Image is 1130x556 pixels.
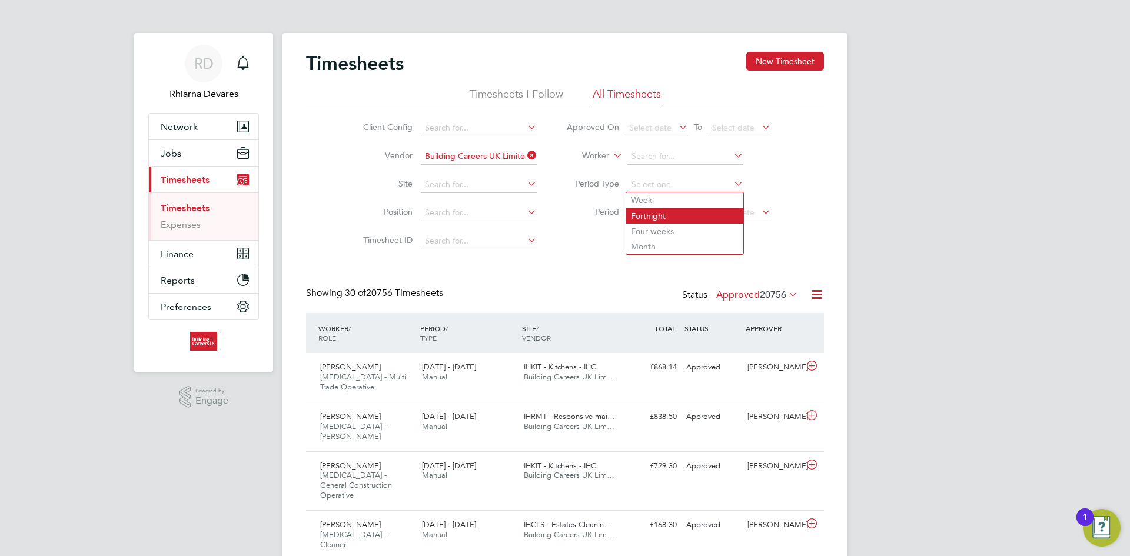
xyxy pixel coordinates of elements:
[345,287,443,299] span: 20756 Timesheets
[620,358,682,377] div: £868.14
[522,333,551,342] span: VENDOR
[421,148,537,165] input: Search for...
[320,461,381,471] span: [PERSON_NAME]
[524,530,614,540] span: Building Careers UK Lim…
[524,421,614,431] span: Building Careers UK Lim…
[421,205,537,221] input: Search for...
[149,192,258,240] div: Timesheets
[536,324,539,333] span: /
[161,148,181,159] span: Jobs
[320,470,392,500] span: [MEDICAL_DATA] - General Construction Operative
[149,167,258,192] button: Timesheets
[620,407,682,427] div: £838.50
[682,358,743,377] div: Approved
[524,470,614,480] span: Building Careers UK Lim…
[315,318,417,348] div: WORKER
[417,318,519,348] div: PERIOD
[306,287,446,299] div: Showing
[320,411,381,421] span: [PERSON_NAME]
[566,178,619,189] label: Period Type
[716,289,798,301] label: Approved
[743,407,804,427] div: [PERSON_NAME]
[712,122,755,133] span: Select date
[743,318,804,339] div: APPROVER
[690,119,706,135] span: To
[556,150,609,162] label: Worker
[626,208,743,224] li: Fortnight
[360,207,413,217] label: Position
[620,457,682,476] div: £729.30
[420,333,437,342] span: TYPE
[194,56,214,71] span: RD
[161,174,210,185] span: Timesheets
[760,289,786,301] span: 20756
[524,372,614,382] span: Building Careers UK Lim…
[524,461,596,471] span: IHKIT - Kitchens - IHC
[422,362,476,372] span: [DATE] - [DATE]
[134,33,273,372] nav: Main navigation
[626,239,743,254] li: Month
[422,421,447,431] span: Manual
[519,318,621,348] div: SITE
[682,515,743,535] div: Approved
[320,372,406,392] span: [MEDICAL_DATA] - Multi Trade Operative
[360,178,413,189] label: Site
[566,207,619,217] label: Period
[306,52,404,75] h2: Timesheets
[148,332,259,351] a: Go to home page
[320,421,387,441] span: [MEDICAL_DATA] - [PERSON_NAME]
[320,530,387,550] span: [MEDICAL_DATA] - Cleaner
[1082,517,1088,532] div: 1
[348,324,351,333] span: /
[360,122,413,132] label: Client Config
[161,219,201,230] a: Expenses
[470,87,563,108] li: Timesheets I Follow
[654,324,676,333] span: TOTAL
[161,121,198,132] span: Network
[446,324,448,333] span: /
[524,520,611,530] span: IHCLS - Estates Cleanin…
[422,470,447,480] span: Manual
[682,287,800,304] div: Status
[627,148,743,165] input: Search for...
[620,515,682,535] div: £168.30
[422,520,476,530] span: [DATE] - [DATE]
[148,87,259,101] span: Rhiarna Devares
[422,461,476,471] span: [DATE] - [DATE]
[161,301,211,312] span: Preferences
[179,386,229,408] a: Powered byEngage
[627,177,743,193] input: Select one
[320,520,381,530] span: [PERSON_NAME]
[195,386,228,396] span: Powered by
[195,396,228,406] span: Engage
[524,362,596,372] span: IHKIT - Kitchens - IHC
[161,202,210,214] a: Timesheets
[566,122,619,132] label: Approved On
[682,318,743,339] div: STATUS
[421,120,537,136] input: Search for...
[161,248,194,259] span: Finance
[421,233,537,249] input: Search for...
[743,515,804,535] div: [PERSON_NAME]
[524,411,615,421] span: IHRMT - Responsive mai…
[161,275,195,286] span: Reports
[360,150,413,161] label: Vendor
[149,241,258,267] button: Finance
[345,287,366,299] span: 30 of
[318,333,336,342] span: ROLE
[1083,509,1121,547] button: Open Resource Center, 1 new notification
[190,332,217,351] img: buildingcareersuk-logo-retina.png
[712,207,755,218] span: Select date
[682,407,743,427] div: Approved
[421,177,537,193] input: Search for...
[626,192,743,208] li: Week
[320,362,381,372] span: [PERSON_NAME]
[422,411,476,421] span: [DATE] - [DATE]
[149,114,258,139] button: Network
[629,122,672,133] span: Select date
[422,372,447,382] span: Manual
[148,45,259,101] a: RDRhiarna Devares
[746,52,824,71] button: New Timesheet
[743,457,804,476] div: [PERSON_NAME]
[149,267,258,293] button: Reports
